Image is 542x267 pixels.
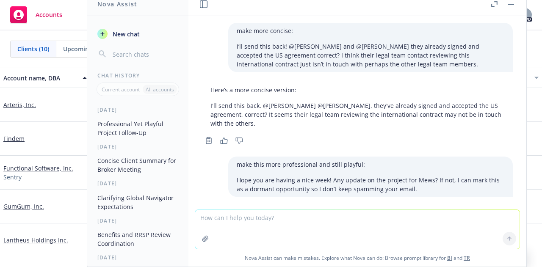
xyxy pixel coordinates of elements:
[111,30,140,39] span: New chat
[3,100,36,109] a: Arteris, Inc.
[237,176,504,193] p: Hope you are having a nice week! Any update on the project for Mews? If not, I can mark this as a...
[94,154,182,176] button: Concise Client Summary for Broker Meeting
[205,137,213,144] svg: Copy to clipboard
[94,228,182,250] button: Benefits and RRSP Review Coordination
[237,42,504,69] p: I’ll send this back! @[PERSON_NAME] and @[PERSON_NAME] they already signed and accepted the US ag...
[146,86,174,93] p: All accounts
[3,173,22,182] span: Sentry
[87,143,188,150] div: [DATE]
[3,74,77,83] div: Account name, DBA
[3,236,68,245] a: Lantheus Holdings Inc.
[87,106,188,113] div: [DATE]
[87,217,188,224] div: [DATE]
[3,164,73,173] a: Functional Software, Inc.
[210,101,504,128] p: I'll send this back. @[PERSON_NAME] @[PERSON_NAME], they've already signed and accepted the US ag...
[87,180,188,187] div: [DATE]
[87,254,188,261] div: [DATE]
[237,160,504,169] p: make this more professional and still playful:
[447,254,452,261] a: BI
[464,254,470,261] a: TR
[210,85,504,94] p: Here’s a more concise version:
[192,249,523,267] span: Nova Assist can make mistakes. Explore what Nova can do: Browse prompt library for and
[3,202,44,211] a: GumGum, Inc.
[3,134,25,143] a: Findem
[94,26,182,41] button: New chat
[237,26,504,35] p: make more concise:
[63,44,128,53] span: Upcoming renewals (0)
[7,3,66,27] a: Accounts
[87,72,188,79] div: Chat History
[111,48,178,60] input: Search chats
[17,44,49,53] span: Clients (10)
[94,191,182,214] button: Clarifying Global Navigator Expectations
[232,135,246,146] button: Thumbs down
[94,117,182,140] button: Professional Yet Playful Project Follow-Up
[102,86,140,93] p: Current account
[36,11,62,18] span: Accounts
